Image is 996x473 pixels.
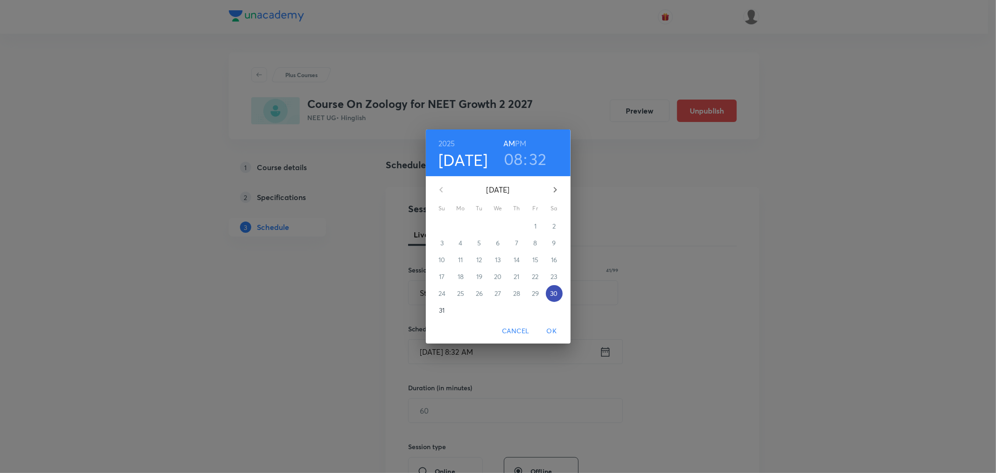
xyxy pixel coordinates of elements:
button: [DATE] [438,150,488,170]
button: 32 [530,149,547,169]
span: Tu [471,204,488,213]
h3: : [523,149,527,169]
p: [DATE] [452,184,544,195]
span: OK [541,325,563,337]
span: Th [509,204,525,213]
span: Su [434,204,451,213]
span: Sa [546,204,563,213]
span: Fr [527,204,544,213]
button: 30 [546,285,563,302]
button: PM [515,137,526,150]
span: Cancel [502,325,529,337]
span: Mo [452,204,469,213]
button: 2025 [438,137,455,150]
button: Cancel [498,322,533,340]
button: AM [503,137,515,150]
button: OK [537,322,567,340]
p: 30 [550,289,558,298]
span: We [490,204,507,213]
button: 08 [504,149,523,169]
button: 31 [434,302,451,319]
p: 31 [439,306,445,315]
